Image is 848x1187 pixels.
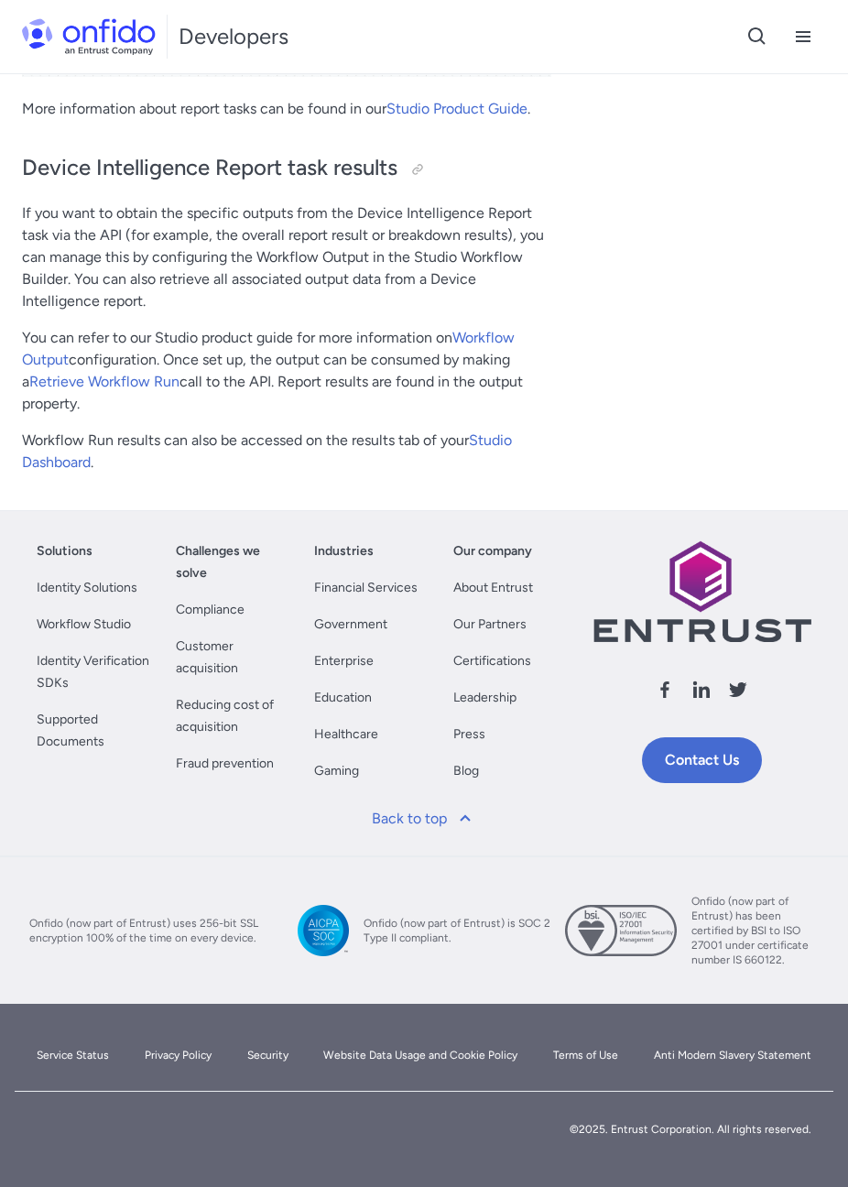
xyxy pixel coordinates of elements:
[453,650,531,672] a: Certifications
[453,540,532,562] a: Our company
[145,1040,212,1071] a: Privacy Policy
[453,687,516,709] a: Leadership
[727,679,749,701] svg: Follow us X (Twitter)
[22,98,551,120] p: More information about report tasks can be found in our .
[453,760,479,782] a: Blog
[37,709,154,753] a: Supported Documents
[453,577,533,599] a: About Entrust
[314,760,359,782] a: Gaming
[22,430,551,474] p: Workflow Run results can also be accessed on the results tab of your .
[22,202,551,312] p: If you want to obtain the specific outputs from the Device Intelligence Report task via the API (...
[727,679,749,708] a: Follow us X (Twitter)
[364,916,551,945] span: Onfido (now part of Entrust) is SOC 2 Type II compliant.
[29,916,267,945] span: Onfido (now part of Entrust) uses 256-bit SSL encryption 100% of the time on every device.
[302,1099,833,1172] div: © 2025 . Entrust Corporation. All rights reserved.
[37,614,131,636] a: Workflow Studio
[642,737,762,783] a: Contact Us
[176,753,274,775] a: Fraud prevention
[314,687,372,709] a: Education
[176,540,293,584] a: Challenges we solve
[22,18,156,55] img: Onfido Logo
[654,679,676,701] svg: Follow us facebook
[29,373,179,390] a: Retrieve Workflow Run
[691,894,819,967] span: Onfido (now part of Entrust) has been certified by BSI to ISO 27001 under certificate number IS 6...
[37,650,154,694] a: Identity Verification SDKs
[314,577,418,599] a: Financial Services
[22,327,551,415] p: You can refer to our Studio product guide for more information on configuration. Once set up, the...
[553,1040,618,1071] a: Terms of Use
[734,14,780,60] button: Open search button
[176,694,293,738] a: Reducing cost of acquisition
[690,679,712,708] a: Follow us linkedin
[746,26,768,48] svg: Open search button
[314,540,374,562] a: Industries
[298,905,349,956] img: SOC 2 Type II compliant
[323,1040,517,1071] a: Website Data Usage and Cookie Policy
[792,26,814,48] svg: Open navigation menu button
[361,797,487,841] a: Back to top
[37,1040,109,1071] a: Service Status
[592,540,811,642] img: Entrust logo
[386,100,527,117] a: Studio Product Guide
[176,636,293,680] a: Customer acquisition
[37,540,92,562] a: Solutions
[654,679,676,708] a: Follow us facebook
[453,614,527,636] a: Our Partners
[247,1040,288,1071] a: Security
[37,577,137,599] a: Identity Solutions
[453,724,485,746] a: Press
[22,153,551,184] h2: Device Intelligence Report task results
[654,1040,811,1071] a: Anti Modern Slavery Statement
[179,22,288,51] h1: Developers
[780,14,826,60] button: Open navigation menu button
[314,724,378,746] a: Healthcare
[314,614,387,636] a: Government
[690,679,712,701] svg: Follow us linkedin
[565,905,677,956] img: ISO 27001 certified
[314,650,374,672] a: Enterprise
[176,599,245,621] a: Compliance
